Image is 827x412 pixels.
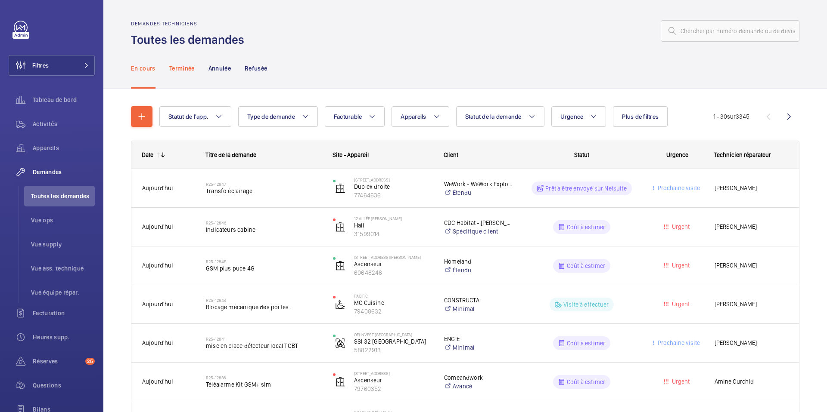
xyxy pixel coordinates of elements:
[206,380,322,389] span: Téléalarme Kit GSM+ sim
[335,299,345,310] img: platform_lift.svg
[31,216,95,224] span: Vue ops
[560,113,584,120] span: Urgence
[31,192,95,200] span: Toutes les demandes
[444,296,513,304] p: CONSTRUCTA
[354,221,433,230] p: Hall
[206,259,322,264] h2: R25-12845
[715,261,788,271] span: [PERSON_NAME]
[354,216,433,221] p: 12 allée [PERSON_NAME]
[131,21,249,27] h2: Demandes techniciens
[444,343,513,352] a: Minimal
[670,378,690,385] span: Urgent
[335,261,345,271] img: elevator.svg
[444,335,513,343] p: ENGIE
[465,113,522,120] span: Statut de la demande
[354,255,433,260] p: [STREET_ADDRESS][PERSON_NAME]
[444,218,513,227] p: CDC Habitat - [PERSON_NAME]
[169,64,195,73] p: Terminée
[444,304,513,313] a: Minimal
[354,376,433,384] p: Ascenseur
[31,288,95,297] span: Vue équipe répar.
[727,113,736,120] span: sur
[208,64,231,73] p: Annulée
[444,257,513,266] p: Homeland
[33,357,82,366] span: Réserves
[31,264,95,273] span: Vue ass. technique
[33,144,95,152] span: Appareils
[670,223,690,230] span: Urgent
[142,339,173,346] span: Aujourd'hui
[142,262,173,269] span: Aujourd'hui
[354,260,433,268] p: Ascenseur
[444,180,513,188] p: WeWork - WeWork Exploitation
[670,301,690,307] span: Urgent
[142,223,173,230] span: Aujourd'hui
[444,382,513,390] a: Avancé
[444,151,458,158] span: Client
[401,113,426,120] span: Appareils
[613,106,668,127] button: Plus de filtres
[206,220,322,225] h2: R25-12846
[142,151,153,158] div: Date
[567,378,606,386] p: Coût à estimer
[456,106,544,127] button: Statut de la demande
[354,337,433,346] p: SSI 32 [GEOGRAPHIC_DATA]
[354,307,433,316] p: 79408632
[247,113,295,120] span: Type de demande
[85,358,95,365] span: 25
[335,338,345,348] img: fire_alarm.svg
[354,177,433,182] p: [STREET_ADDRESS]
[567,339,606,347] p: Coût à estimer
[33,381,95,390] span: Questions
[32,61,49,70] span: Filtres
[715,222,788,232] span: [PERSON_NAME]
[142,378,173,385] span: Aujourd'hui
[354,384,433,393] p: 79760352
[567,223,606,231] p: Coût à estimer
[354,371,433,376] p: [STREET_ADDRESS]
[670,262,690,269] span: Urgent
[713,114,749,120] span: 1 - 30 3345
[333,151,369,158] span: Site - Appareil
[622,113,659,120] span: Plus de filtres
[392,106,449,127] button: Appareils
[206,187,322,195] span: Transfo éclairage
[354,182,433,191] p: Duplex droite
[551,106,606,127] button: Urgence
[563,300,609,309] p: Visite à effectuer
[444,227,513,236] a: Spécifique client
[206,375,322,380] h2: R25-12836
[335,377,345,387] img: elevator.svg
[354,293,433,298] p: Pacific
[142,184,173,191] span: Aujourd'hui
[661,20,799,42] input: Chercher par numéro demande ou de devis
[206,303,322,311] span: Blocage mécanique des portes .
[354,332,433,337] p: OFI INVEST [GEOGRAPHIC_DATA]
[574,151,589,158] span: Statut
[9,55,95,76] button: Filtres
[206,264,322,273] span: GSM plus puce 4G
[715,183,788,193] span: [PERSON_NAME]
[714,151,771,158] span: Technicien réparateur
[33,168,95,176] span: Demandes
[205,151,256,158] span: Titre de la demande
[168,113,208,120] span: Statut de l'app.
[245,64,267,73] p: Refusée
[335,183,345,194] img: elevator.svg
[444,373,513,382] p: Comeandwork
[715,377,788,387] span: Amine Ourchid
[206,341,322,350] span: mise en place détecteur local TGBT
[206,181,322,187] h2: R25-12847
[354,346,433,354] p: 58822913
[444,188,513,197] a: Étendu
[325,106,385,127] button: Facturable
[131,32,249,48] h1: Toutes les demandes
[444,266,513,274] a: Étendu
[335,222,345,232] img: elevator.svg
[545,184,627,193] p: Prêt à être envoyé sur Netsuite
[206,336,322,341] h2: R25-12841
[354,191,433,200] p: 77464636
[334,113,362,120] span: Facturable
[206,298,322,303] h2: R25-12844
[715,299,788,309] span: [PERSON_NAME]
